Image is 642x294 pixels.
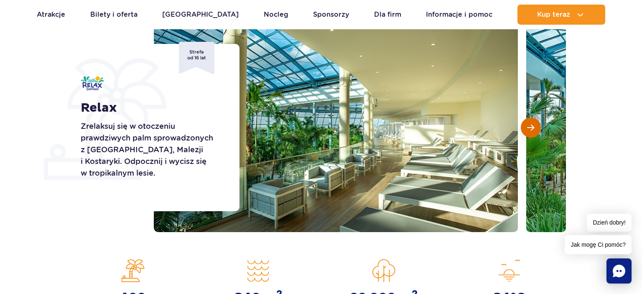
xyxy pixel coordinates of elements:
a: Dla firm [374,5,401,25]
span: Dzień dobry! [587,214,632,232]
p: Zrelaksuj się w otoczeniu prawdziwych palm sprowadzonych z [GEOGRAPHIC_DATA], Malezji i Kostaryki... [81,120,221,179]
a: Bilety i oferta [90,5,138,25]
a: Informacje i pomoc [426,5,492,25]
a: Sponsorzy [313,5,349,25]
span: Kup teraz [537,11,570,18]
a: [GEOGRAPHIC_DATA] [162,5,239,25]
a: Nocleg [264,5,288,25]
a: Atrakcje [37,5,65,25]
div: Chat [606,258,632,284]
span: Jak mogę Ci pomóc? [565,235,632,254]
span: Strefa od 16 lat [179,42,214,74]
h1: Relax [81,100,221,115]
button: Następny slajd [521,118,541,138]
img: Relax [81,76,104,90]
button: Kup teraz [517,5,605,25]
